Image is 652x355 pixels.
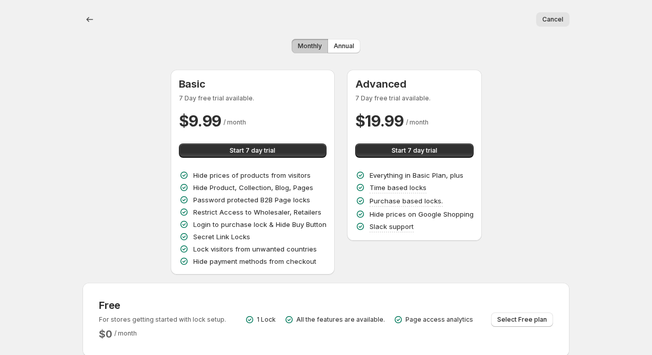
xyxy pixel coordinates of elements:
[355,78,474,90] h3: Advanced
[223,118,246,126] span: / month
[83,12,97,27] button: Back
[179,78,327,90] h3: Basic
[99,316,226,324] p: For stores getting started with lock setup.
[355,143,474,158] button: Start 7 day trial
[99,328,112,340] h2: $ 0
[193,256,316,266] p: Hide payment methods from checkout
[230,147,275,155] span: Start 7 day trial
[370,196,443,206] p: Purchase based locks.
[296,316,385,324] p: All the features are available.
[334,42,354,50] span: Annual
[370,182,426,193] p: Time based locks
[193,195,310,205] p: Password protected B2B Page locks
[193,232,250,242] p: Secret Link Locks
[292,39,328,53] button: Monthly
[370,209,474,219] p: Hide prices on Google Shopping
[257,316,276,324] p: 1 Lock
[193,182,313,193] p: Hide Product, Collection, Blog, Pages
[355,94,474,102] p: 7 Day free trial available.
[99,299,226,311] h3: Free
[193,219,327,229] p: Login to purchase lock & Hide Buy Button
[114,329,137,337] span: / month
[193,207,321,217] p: Restrict Access to Wholesaler, Retailers
[542,15,563,24] span: Cancel
[355,111,404,131] h2: $ 19.99
[328,39,360,53] button: Annual
[392,147,437,155] span: Start 7 day trial
[193,244,317,254] p: Lock visitors from unwanted countries
[536,12,569,27] button: Cancel
[179,143,327,158] button: Start 7 day trial
[179,94,327,102] p: 7 Day free trial available.
[370,170,463,180] p: Everything in Basic Plan, plus
[298,42,322,50] span: Monthly
[179,111,222,131] h2: $ 9.99
[370,221,414,232] p: Slack support
[491,312,553,327] button: Select Free plan
[405,316,473,324] p: Page access analytics
[193,170,311,180] p: Hide prices of products from visitors
[406,118,429,126] span: / month
[497,316,547,324] span: Select Free plan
